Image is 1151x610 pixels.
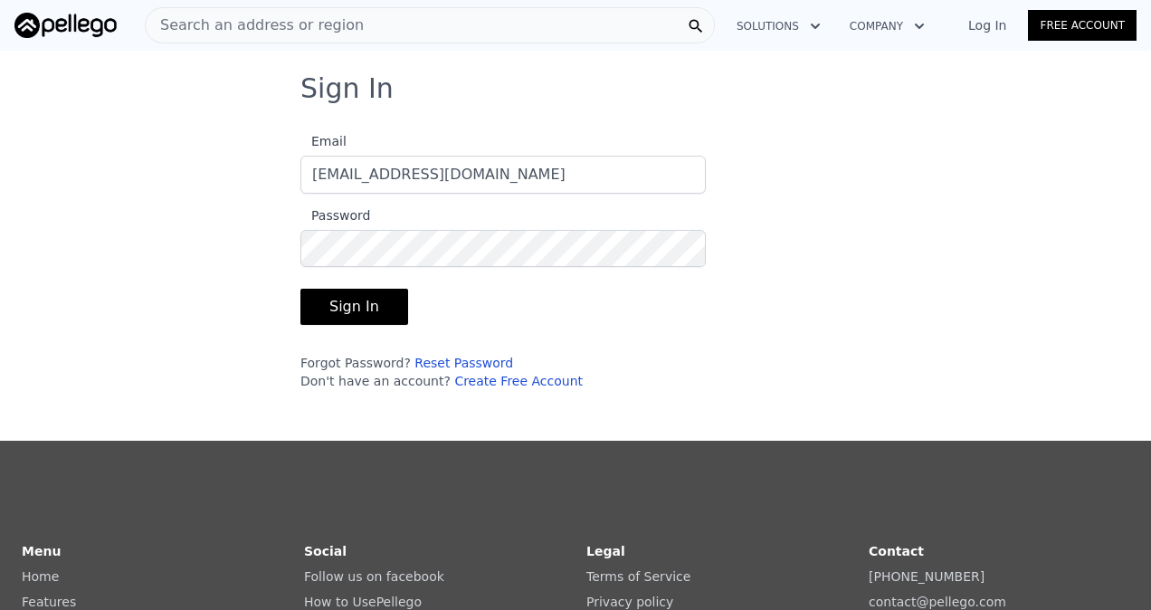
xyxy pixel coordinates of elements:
[869,544,924,558] strong: Contact
[22,569,59,584] a: Home
[304,569,444,584] a: Follow us on facebook
[869,595,1006,609] a: contact@pellego.com
[454,374,583,388] a: Create Free Account
[22,544,61,558] strong: Menu
[300,230,706,267] input: Password
[300,72,851,105] h3: Sign In
[300,134,347,148] span: Email
[722,10,835,43] button: Solutions
[300,354,706,390] div: Forgot Password? Don't have an account?
[300,208,370,223] span: Password
[300,289,408,325] button: Sign In
[586,595,673,609] a: Privacy policy
[304,544,347,558] strong: Social
[586,544,625,558] strong: Legal
[14,13,117,38] img: Pellego
[304,595,422,609] a: How to UsePellego
[22,595,76,609] a: Features
[835,10,939,43] button: Company
[586,569,690,584] a: Terms of Service
[414,356,513,370] a: Reset Password
[146,14,364,36] span: Search an address or region
[300,156,706,194] input: Email
[946,16,1028,34] a: Log In
[1028,10,1137,41] a: Free Account
[869,569,985,584] a: [PHONE_NUMBER]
